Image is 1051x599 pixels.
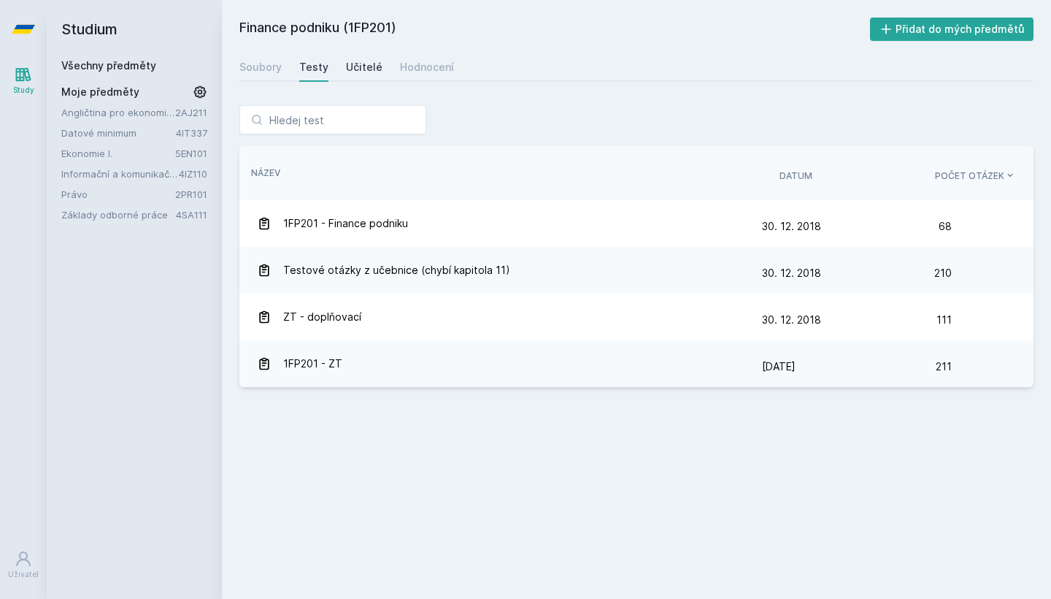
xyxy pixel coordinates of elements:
span: 68 [939,212,952,241]
span: 30. 12. 2018 [762,313,821,326]
button: Název [251,167,280,180]
a: 2PR101 [175,188,207,200]
a: Učitelé [346,53,382,82]
span: Moje předměty [61,85,139,99]
a: Soubory [239,53,282,82]
span: 1FP201 - ZT [283,349,342,378]
div: Uživatel [8,569,39,580]
div: Učitelé [346,60,382,75]
span: 210 [934,259,952,288]
span: 211 [936,352,952,381]
a: Datové minimum [61,126,176,140]
a: Základy odborné práce [61,207,176,222]
button: Datum [779,169,812,183]
div: Hodnocení [400,60,454,75]
div: Testy [299,60,328,75]
a: Testy [299,53,328,82]
a: 4IT337 [176,127,207,139]
a: Uživatel [3,543,44,587]
input: Hledej test [239,105,426,134]
a: Ekonomie I. [61,146,175,161]
button: Přidat do mých předmětů [870,18,1034,41]
a: 4SA111 [176,209,207,221]
span: 30. 12. 2018 [762,267,821,279]
a: ZT - doplňovací 30. 12. 2018 111 [239,294,1033,340]
a: Angličtina pro ekonomická studia 1 (B2/C1) [61,105,175,120]
a: Právo [61,187,175,202]
button: Počet otázek [935,169,1016,183]
a: 4IZ110 [179,168,207,180]
a: 1FP201 - ZT [DATE] 211 [239,340,1033,387]
span: Testové otázky z učebnice (chybí kapitola 11) [283,256,510,285]
a: 5EN101 [175,148,207,159]
a: Informační a komunikační technologie [61,167,179,181]
div: Study [13,85,34,96]
a: 2AJ211 [175,107,207,118]
a: Všechny předměty [61,59,156,72]
a: Hodnocení [400,53,454,82]
span: ZT - doplňovací [283,302,361,332]
span: 30. 12. 2018 [762,220,821,232]
h2: Finance podniku (1FP201) [239,18,870,41]
span: 1FP201 - Finance podniku [283,209,408,238]
span: [DATE] [762,360,796,373]
span: 111 [936,305,952,335]
a: Testové otázky z učebnice (chybí kapitola 11) 30. 12. 2018 210 [239,247,1033,294]
a: 1FP201 - Finance podniku 30. 12. 2018 68 [239,200,1033,247]
span: Počet otázek [935,169,1004,183]
div: Soubory [239,60,282,75]
a: Study [3,58,44,103]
